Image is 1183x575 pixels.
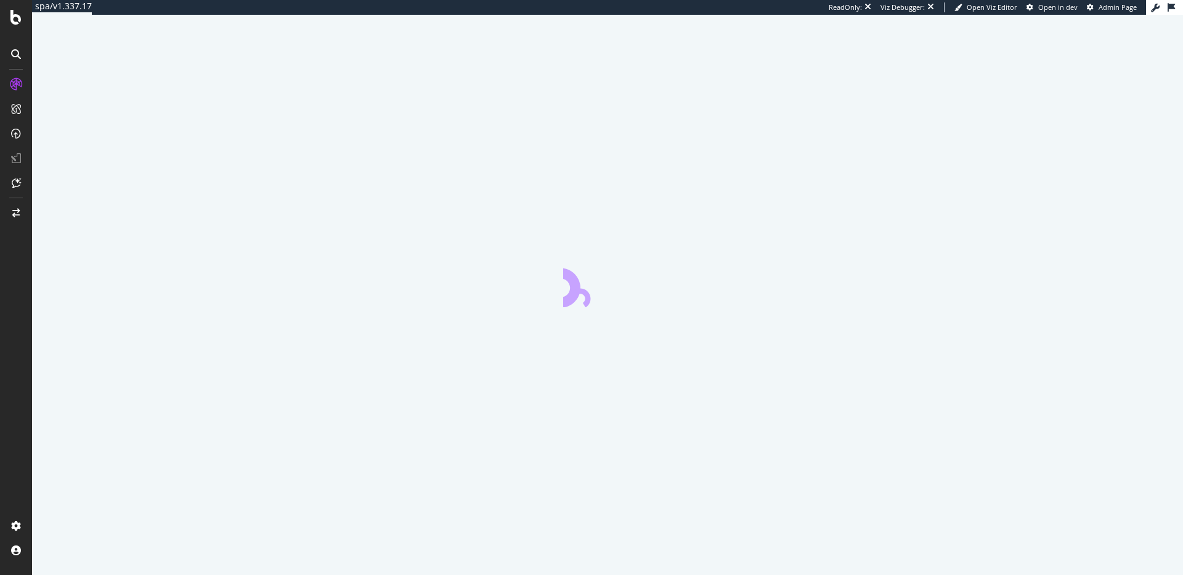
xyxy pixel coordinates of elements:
[1099,2,1137,12] span: Admin Page
[967,2,1017,12] span: Open Viz Editor
[880,2,925,12] div: Viz Debugger:
[1026,2,1078,12] a: Open in dev
[1038,2,1078,12] span: Open in dev
[1087,2,1137,12] a: Admin Page
[954,2,1017,12] a: Open Viz Editor
[829,2,862,12] div: ReadOnly:
[563,263,652,307] div: animation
